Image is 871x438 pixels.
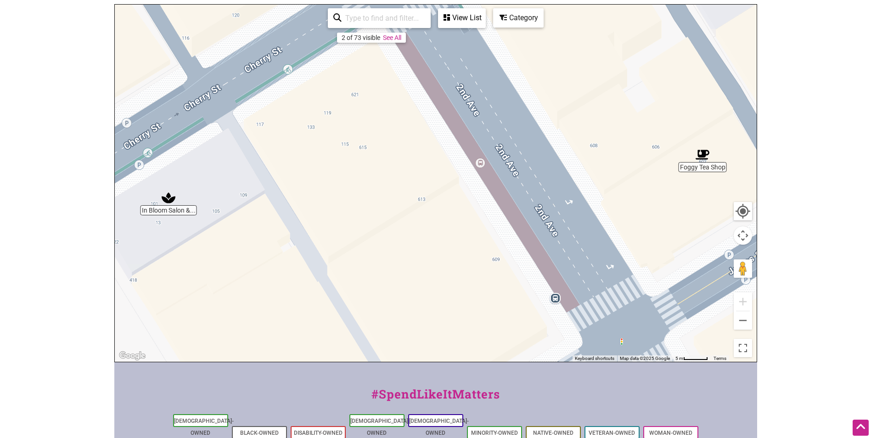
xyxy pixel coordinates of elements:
div: Filter by category [493,8,544,28]
button: Drag Pegman onto the map to open Street View [734,259,752,278]
a: Terms (opens in new tab) [714,356,726,361]
a: Disability-Owned [294,430,343,436]
button: Map Scale: 5 m per 50 pixels [673,355,711,362]
a: [DEMOGRAPHIC_DATA]-Owned [350,418,410,436]
button: Zoom in [734,292,752,311]
div: In Bloom Salon & Beauty Boutique [162,191,175,205]
span: 5 m [675,356,683,361]
div: Type to search and filter [328,8,431,28]
button: Keyboard shortcuts [575,355,614,362]
a: Woman-Owned [649,430,692,436]
a: Minority-Owned [471,430,518,436]
a: [DEMOGRAPHIC_DATA]-Owned [174,418,234,436]
div: Foggy Tea Shop [696,148,709,162]
div: Scroll Back to Top [853,420,869,436]
button: Toggle fullscreen view [733,338,752,358]
div: Category [494,9,543,27]
a: See All [383,34,401,41]
div: View List [439,9,485,27]
span: Map data ©2025 Google [620,356,670,361]
button: Your Location [734,202,752,220]
a: Native-Owned [533,430,573,436]
input: Type to find and filter... [342,9,425,27]
a: Veteran-Owned [589,430,635,436]
div: See a list of the visible businesses [438,8,486,28]
div: #SpendLikeItMatters [114,385,757,412]
a: [DEMOGRAPHIC_DATA]-Owned [409,418,469,436]
button: Zoom out [734,311,752,330]
div: 2 of 73 visible [342,34,380,41]
button: Map camera controls [734,226,752,245]
img: Google [117,350,147,362]
a: Black-Owned [240,430,279,436]
a: Open this area in Google Maps (opens a new window) [117,350,147,362]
